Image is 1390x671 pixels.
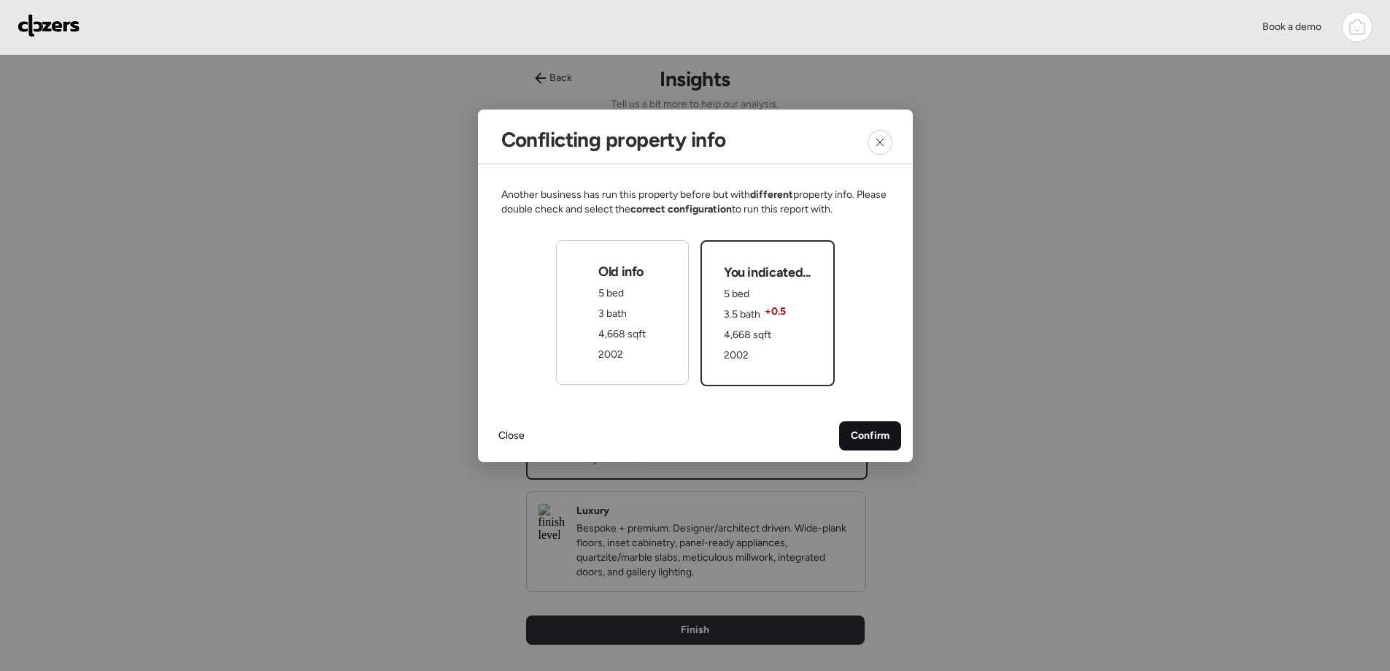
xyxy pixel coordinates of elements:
span: Old info [598,263,644,280]
span: You indicated... [724,264,811,281]
span: 5 bed [598,287,624,299]
span: 4,668 sqft [724,329,771,341]
span: 2002 [724,349,749,361]
span: Another business has run this property before but with property info. Please double check and sel... [501,188,889,217]
span: 3 bath [598,307,627,320]
span: Close [498,429,525,443]
h2: Conflicting property info [501,127,726,152]
span: + 0.5 [765,304,786,319]
span: correct configuration [630,203,732,215]
img: Logo [18,14,80,37]
span: Book a demo [1262,20,1321,33]
span: 5 bed [724,288,749,300]
span: 3.5 bath [724,308,760,321]
span: different [750,188,793,201]
span: Confirm [851,429,889,443]
span: 2002 [598,348,623,361]
span: 4,668 sqft [598,328,646,340]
